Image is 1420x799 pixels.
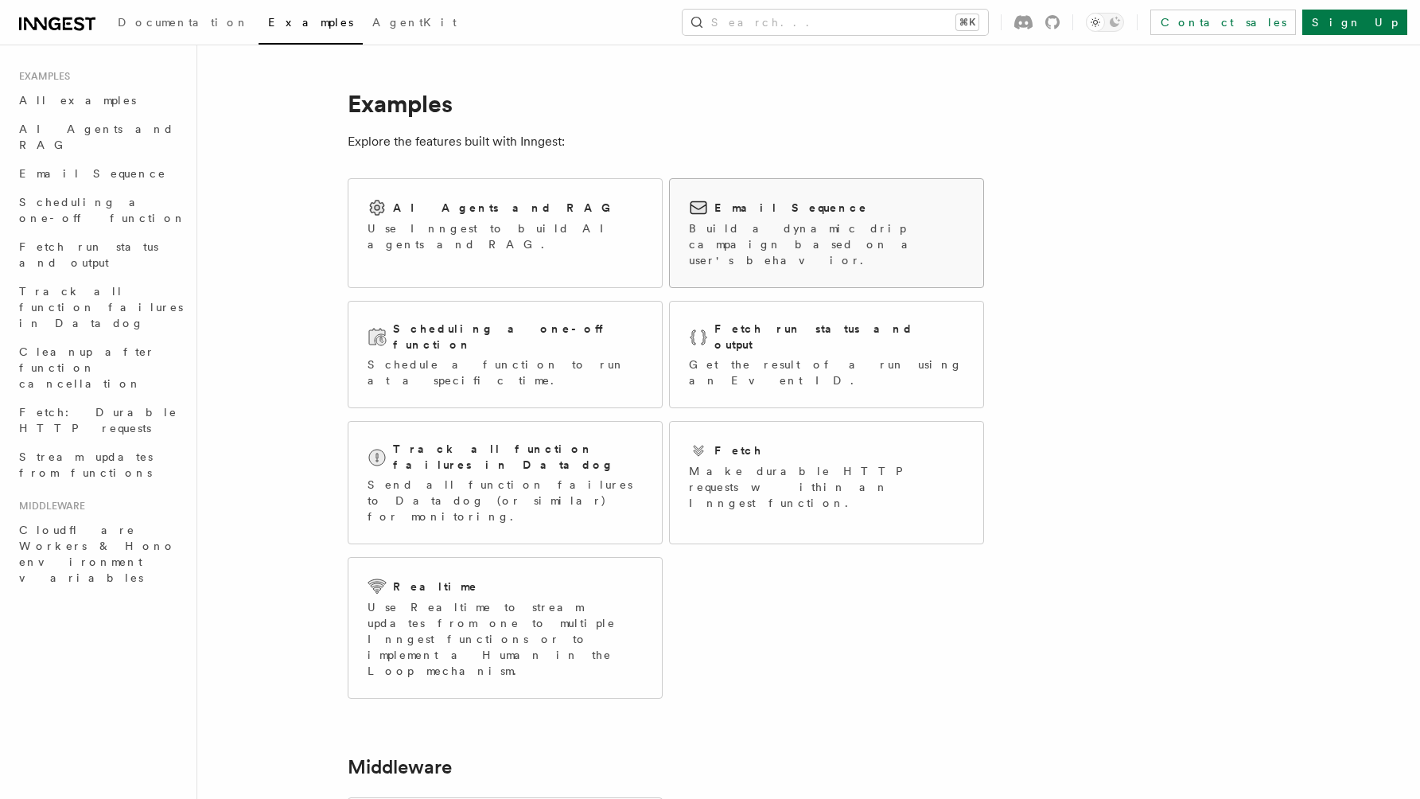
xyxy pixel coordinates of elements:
span: Cloudflare Workers & Hono environment variables [19,524,176,584]
span: Scheduling a one-off function [19,196,186,224]
h2: Scheduling a one-off function [393,321,643,353]
p: Get the result of a run using an Event ID. [689,357,964,388]
button: Search...⌘K [683,10,988,35]
a: Stream updates from functions [13,442,187,487]
h2: Email Sequence [714,200,868,216]
a: Track all function failures in DatadogSend all function failures to Datadog (or similar) for moni... [348,421,663,544]
h2: Realtime [393,579,478,594]
a: Fetch: Durable HTTP requests [13,398,187,442]
span: Fetch: Durable HTTP requests [19,406,177,435]
a: Middleware [348,756,452,778]
a: Email SequenceBuild a dynamic drip campaign based on a user's behavior. [669,178,984,288]
a: Cloudflare Workers & Hono environment variables [13,516,187,592]
span: Examples [13,70,70,83]
a: Scheduling a one-off functionSchedule a function to run at a specific time. [348,301,663,408]
a: Track all function failures in Datadog [13,277,187,337]
a: Examples [259,5,363,45]
a: Contact sales [1150,10,1296,35]
p: Use Inngest to build AI agents and RAG. [368,220,643,252]
p: Schedule a function to run at a specific time. [368,357,643,388]
h2: Fetch run status and output [714,321,964,353]
span: Documentation [118,16,249,29]
a: Documentation [108,5,259,43]
h2: AI Agents and RAG [393,200,619,216]
a: Email Sequence [13,159,187,188]
a: FetchMake durable HTTP requests within an Inngest function. [669,421,984,544]
a: AgentKit [363,5,466,43]
span: Email Sequence [19,167,166,180]
kbd: ⌘K [956,14,978,30]
a: Cleanup after function cancellation [13,337,187,398]
h1: Examples [348,89,984,118]
a: Fetch run status and output [13,232,187,277]
button: Toggle dark mode [1086,13,1124,32]
p: Build a dynamic drip campaign based on a user's behavior. [689,220,964,268]
p: Use Realtime to stream updates from one to multiple Inngest functions or to implement a Human in ... [368,599,643,679]
span: Stream updates from functions [19,450,153,479]
span: Middleware [13,500,85,513]
p: Explore the features built with Inngest: [348,131,984,153]
p: Send all function failures to Datadog (or similar) for monitoring. [368,477,643,524]
a: RealtimeUse Realtime to stream updates from one to multiple Inngest functions or to implement a H... [348,557,663,699]
a: Scheduling a one-off function [13,188,187,232]
a: Fetch run status and outputGet the result of a run using an Event ID. [669,301,984,408]
h2: Fetch [714,442,763,458]
span: Cleanup after function cancellation [19,345,155,390]
a: AI Agents and RAG [13,115,187,159]
span: All examples [19,94,136,107]
span: Track all function failures in Datadog [19,285,183,329]
a: AI Agents and RAGUse Inngest to build AI agents and RAG. [348,178,663,288]
a: Sign Up [1302,10,1407,35]
span: AgentKit [372,16,457,29]
span: Fetch run status and output [19,240,158,269]
p: Make durable HTTP requests within an Inngest function. [689,463,964,511]
span: Examples [268,16,353,29]
span: AI Agents and RAG [19,123,174,151]
a: All examples [13,86,187,115]
h2: Track all function failures in Datadog [393,441,643,473]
